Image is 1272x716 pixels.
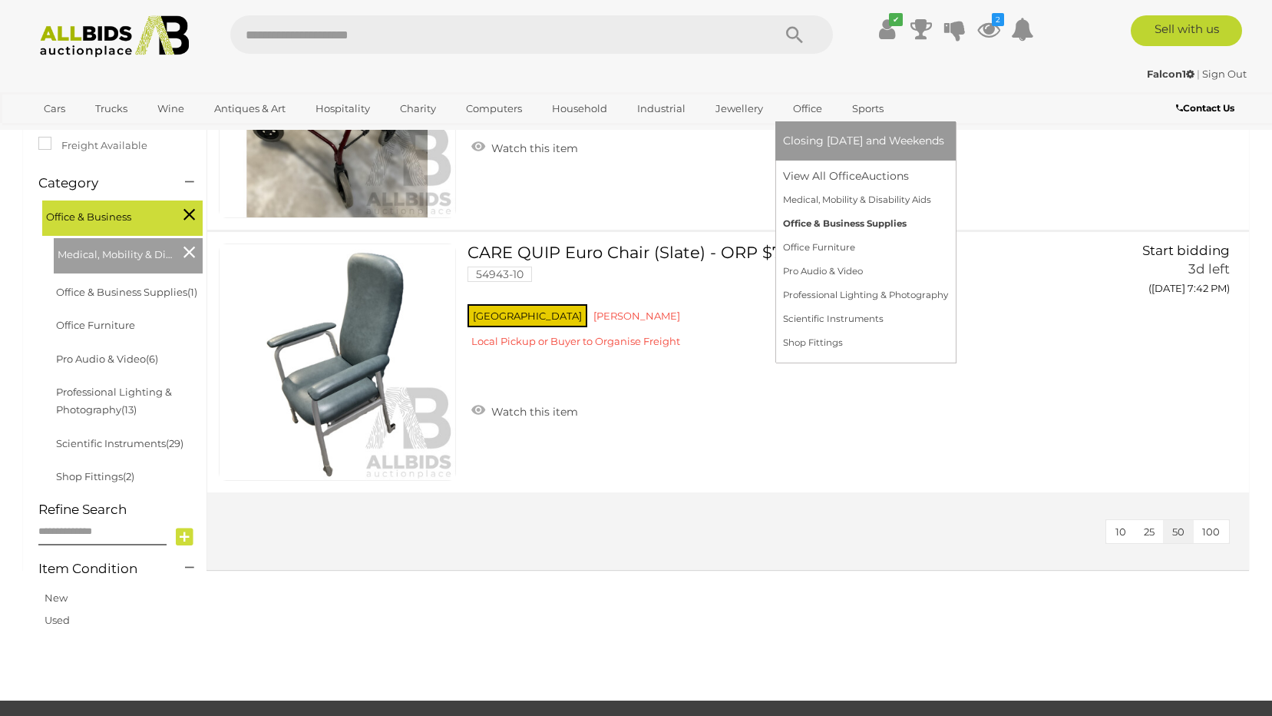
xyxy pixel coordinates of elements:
[31,15,198,58] img: Allbids.com.au
[45,592,68,604] a: New
[1087,244,1234,303] a: Start bidding 3d left ([DATE] 7:42 PM)
[1142,243,1230,258] span: Start bidding
[479,244,1064,360] a: CARE QUIP Euro Chair (Slate) - ORP $729 54943-10 [GEOGRAPHIC_DATA] [PERSON_NAME] Local Pickup or ...
[56,470,134,482] a: Shop Fittings(2)
[123,470,134,482] span: (2)
[1176,100,1238,117] a: Contact Us
[38,137,147,154] label: Freight Available
[1147,68,1197,80] a: Falcon1
[34,121,163,147] a: [GEOGRAPHIC_DATA]
[1135,520,1164,544] button: 25
[977,15,1000,43] a: 2
[187,286,197,298] span: (1)
[1115,525,1126,538] span: 10
[1163,520,1194,544] button: 50
[56,386,172,416] a: Professional Lighting & Photography(13)
[58,242,173,264] span: Medical, Mobility & Disability Aids
[38,502,203,517] h4: Refine Search
[468,135,582,158] a: Watch this item
[56,319,135,331] a: Office Furniture
[542,96,617,121] a: Household
[627,96,695,121] a: Industrial
[992,13,1004,26] i: 2
[1197,68,1200,80] span: |
[56,437,183,449] a: Scientific Instruments(29)
[842,96,894,121] a: Sports
[56,286,197,298] a: Office & Business Supplies(1)
[1106,520,1135,544] button: 10
[38,176,162,191] h4: Category
[146,353,158,365] span: (6)
[1176,102,1234,114] b: Contact Us
[1202,68,1247,80] a: Sign Out
[390,96,446,121] a: Charity
[34,96,75,121] a: Cars
[756,15,833,54] button: Search
[1147,68,1194,80] strong: Falcon1
[456,96,532,121] a: Computers
[1202,525,1220,538] span: 100
[46,204,161,226] span: Office & Business
[889,13,903,26] i: ✔
[487,405,578,419] span: Watch this item
[121,403,137,416] span: (13)
[85,96,137,121] a: Trucks
[783,96,832,121] a: Office
[45,614,70,626] a: Used
[38,562,162,576] h4: Item Condition
[1193,520,1229,544] button: 100
[56,353,158,365] a: Pro Audio & Video(6)
[1172,525,1184,538] span: 50
[1131,15,1242,46] a: Sell with us
[147,96,194,121] a: Wine
[468,399,582,422] a: Watch this item
[487,141,578,155] span: Watch this item
[306,96,380,121] a: Hospitality
[166,437,183,449] span: (29)
[1144,525,1155,538] span: 25
[876,15,899,43] a: ✔
[705,96,773,121] a: Jewellery
[204,96,296,121] a: Antiques & Art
